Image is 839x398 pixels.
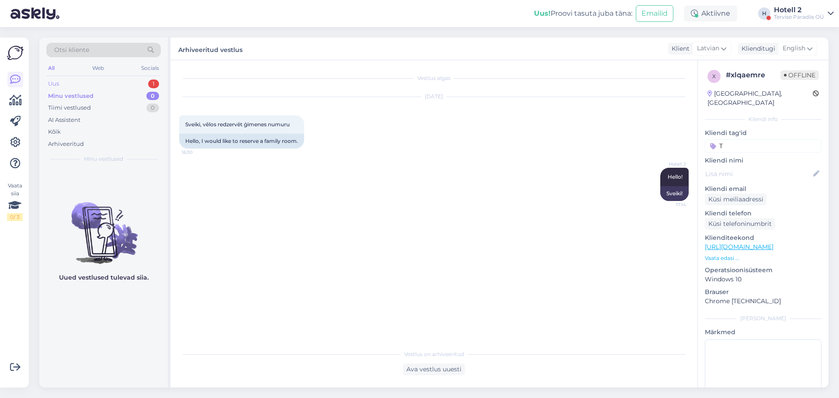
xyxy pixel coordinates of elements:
div: Hotell 2 [774,7,824,14]
span: Offline [780,70,819,80]
div: Tervise Paradiis OÜ [774,14,824,21]
div: Klienditugi [738,44,775,53]
div: Küsi meiliaadressi [705,194,767,205]
p: Brauser [705,287,822,297]
div: Kõik [48,128,61,136]
div: [DATE] [179,93,689,100]
div: 1 [148,80,159,88]
img: Askly Logo [7,45,24,61]
span: Hotell 2 [653,161,686,167]
span: Otsi kliente [54,45,89,55]
button: Emailid [636,5,673,22]
div: Sveiki! [660,186,689,201]
input: Lisa nimi [705,169,811,179]
div: [GEOGRAPHIC_DATA], [GEOGRAPHIC_DATA] [707,89,813,107]
div: Klient [668,44,690,53]
span: x [712,73,716,80]
p: Uued vestlused tulevad siia. [59,273,149,282]
div: 0 / 3 [7,213,23,221]
input: Lisa tag [705,139,822,152]
a: Hotell 2Tervise Paradiis OÜ [774,7,834,21]
span: 17:14 [653,201,686,208]
a: [URL][DOMAIN_NAME] [705,243,773,251]
b: Uus! [534,9,551,17]
div: Kliendi info [705,115,822,123]
p: Chrome [TECHNICAL_ID] [705,297,822,306]
span: English [783,44,805,53]
div: [PERSON_NAME] [705,315,822,322]
p: Operatsioonisüsteem [705,266,822,275]
div: Vestlus algas [179,74,689,82]
div: Hello, I would like to reserve a family room. [179,134,304,149]
p: Kliendi email [705,184,822,194]
span: Vestlus on arhiveeritud [404,350,464,358]
div: 0 [146,104,159,112]
p: Windows 10 [705,275,822,284]
p: Kliendi telefon [705,209,822,218]
div: Küsi telefoninumbrit [705,218,775,230]
div: H [758,7,770,20]
span: Sveiki, vēlos redzervēt ģimenes numuru [185,121,290,128]
div: # xlqaemre [726,70,780,80]
div: Web [90,62,106,74]
label: Arhiveeritud vestlus [178,43,243,55]
span: Latvian [697,44,719,53]
div: AI Assistent [48,116,80,125]
p: Vaata edasi ... [705,254,822,262]
div: Uus [48,80,59,88]
div: 0 [146,92,159,100]
div: Minu vestlused [48,92,94,100]
p: Kliendi tag'id [705,128,822,138]
span: 16:30 [182,149,215,156]
p: Märkmed [705,328,822,337]
div: All [46,62,56,74]
p: Kliendi nimi [705,156,822,165]
p: Klienditeekond [705,233,822,242]
span: Hello! [668,173,683,180]
div: Aktiivne [684,6,737,21]
div: Arhiveeritud [48,140,84,149]
div: Socials [139,62,161,74]
div: Tiimi vestlused [48,104,91,112]
div: Ava vestlus uuesti [403,363,465,375]
img: No chats [39,187,168,265]
div: Proovi tasuta juba täna: [534,8,632,19]
div: Vaata siia [7,182,23,221]
span: Minu vestlused [84,155,123,163]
